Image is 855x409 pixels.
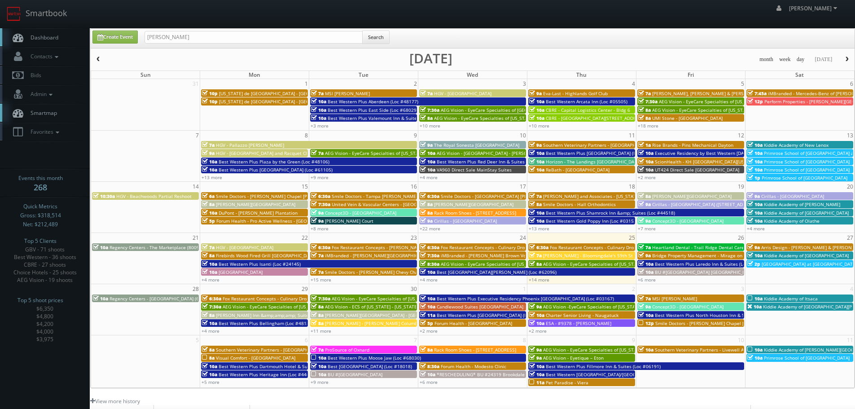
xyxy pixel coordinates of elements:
[638,218,651,224] span: 9a
[420,371,435,378] span: 10a
[529,261,542,267] span: 8a
[652,303,723,310] span: Concept3D - [GEOGRAPHIC_DATA]
[550,244,692,251] span: Fox Restaurant Concepts - Culinary Dropout - [GEOGRAPHIC_DATA]
[420,142,433,148] span: 9a
[546,218,638,224] span: Best Western Gold Poppy Inn (Loc #03153)
[652,193,732,199] span: [PERSON_NAME][GEOGRAPHIC_DATA]
[764,158,850,165] span: Primrose School of [GEOGRAPHIC_DATA]
[219,98,343,105] span: [US_STATE] de [GEOGRAPHIC_DATA] - [GEOGRAPHIC_DATA]
[420,328,438,334] a: +2 more
[202,320,217,326] span: 10a
[216,218,340,224] span: Forum Health - Pro Active Wellness - [GEOGRAPHIC_DATA]
[655,320,807,326] span: Smile Doctors - [PERSON_NAME] Chapel [PERSON_NAME] Orthodontics
[747,218,763,224] span: 10a
[529,107,544,113] span: 10a
[434,347,516,353] span: Rack Room Shoes - [STREET_ADDRESS]
[546,158,641,165] span: Horizon - The Landings [GEOGRAPHIC_DATA]
[93,295,108,302] span: 10a
[116,193,192,199] span: HGV - Beachwoods Partial Reshoot
[638,269,653,275] span: 10a
[546,379,588,386] span: Pet Paradise - Viera
[420,277,438,283] a: +4 more
[219,320,313,326] span: Best Western Plus Bellingham (Loc #48188)
[219,371,316,378] span: Best Western Plus Heritage Inn (Loc #44463)
[202,312,215,318] span: 8a
[638,320,654,326] span: 12p
[328,98,418,105] span: Best Western Plus Aberdeen (Loc #48177)
[140,71,151,79] span: Sun
[434,218,497,224] span: Cirillas - [GEOGRAPHIC_DATA]
[420,244,439,251] span: 6:30a
[420,312,435,318] span: 11a
[26,71,41,79] span: Bids
[202,371,217,378] span: 10a
[747,193,760,199] span: 9a
[638,193,651,199] span: 8a
[441,193,585,199] span: Smile Doctors - [GEOGRAPHIC_DATA] [PERSON_NAME] Orthodontics
[311,277,331,283] a: +15 more
[311,201,330,207] span: 7:30a
[202,252,215,259] span: 8a
[26,109,57,117] span: Smartmap
[546,363,661,369] span: Best Western Plus Fillmore Inn & Suites (Loc #06191)
[638,201,651,207] span: 9a
[638,142,651,148] span: 1a
[311,347,324,353] span: 7a
[420,150,435,156] span: 10a
[202,244,215,251] span: 7a
[529,277,549,283] a: +14 more
[420,218,433,224] span: 9a
[756,54,776,65] button: month
[420,347,433,353] span: 8a
[311,355,326,361] span: 10a
[441,363,506,369] span: Forum Health - Modesto Clinic
[655,158,761,165] span: ScionHealth - KH [GEOGRAPHIC_DATA][US_STATE]
[543,90,608,97] span: Eva-Last - Highlands Golf Club
[747,225,765,232] a: +4 more
[325,312,452,318] span: [PERSON_NAME][GEOGRAPHIC_DATA] - [GEOGRAPHIC_DATA]
[529,355,542,361] span: 9a
[311,379,329,385] a: +9 more
[325,303,468,310] span: AEG Vision - ECS of [US_STATE] - [US_STATE] Valley Family Eye Care
[26,53,61,60] span: Contacts
[311,303,324,310] span: 8a
[529,363,544,369] span: 10a
[789,4,840,12] span: [PERSON_NAME]
[420,193,439,199] span: 6:30a
[747,303,762,310] span: 10a
[202,98,218,105] span: 10p
[638,312,653,318] span: 10a
[202,363,217,369] span: 10a
[652,142,733,148] span: Rise Brands - Pins Mechanical Dayton
[652,252,779,259] span: Bridge Property Management - Mirage on [PERSON_NAME]
[638,295,651,302] span: 7a
[794,54,808,65] button: day
[546,312,618,318] span: Charter Senior Living - Naugatuck
[311,252,324,259] span: 7a
[223,303,390,310] span: AEG Vision - EyeCare Specialties of [US_STATE] – Southwest Orlando Eye Care
[145,31,363,44] input: Search for Events
[638,107,651,113] span: 8a
[362,31,390,44] button: Search
[546,320,611,326] span: ESA - #9378 - [PERSON_NAME]
[202,210,217,216] span: 10a
[325,320,436,326] span: [PERSON_NAME] - [PERSON_NAME] Columbus Circle
[546,167,609,173] span: ReBath - [GEOGRAPHIC_DATA]
[219,90,343,97] span: [US_STATE] de [GEOGRAPHIC_DATA] - [GEOGRAPHIC_DATA]
[420,225,440,232] a: +22 more
[216,252,316,259] span: Firebirds Wood Fired Grill [GEOGRAPHIC_DATA]
[529,320,544,326] span: 10a
[546,210,675,216] span: Best Western Plus Shamrock Inn &amp; Suites (Loc #44518)
[546,115,689,121] span: CBRE - [GEOGRAPHIC_DATA][STREET_ADDRESS][GEOGRAPHIC_DATA]
[202,158,217,165] span: 10a
[655,347,834,353] span: Southern Veterinary Partners - Livewell Animal Urgent Care of [GEOGRAPHIC_DATA]
[747,355,763,361] span: 10a
[219,261,301,267] span: Best Western Plus Isanti (Loc #24145)
[747,90,767,97] span: 7:45a
[529,167,544,173] span: 10a
[311,123,329,129] a: +3 more
[655,312,785,318] span: Best Western Plus North Houston Inn & Suites (Loc #44475)
[441,244,583,251] span: Fox Restaurant Concepts - Culinary Dropout - [GEOGRAPHIC_DATA]
[216,193,366,199] span: Smile Doctors - [PERSON_NAME] Chapel [PERSON_NAME] Orthodontic
[420,174,438,180] a: +4 more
